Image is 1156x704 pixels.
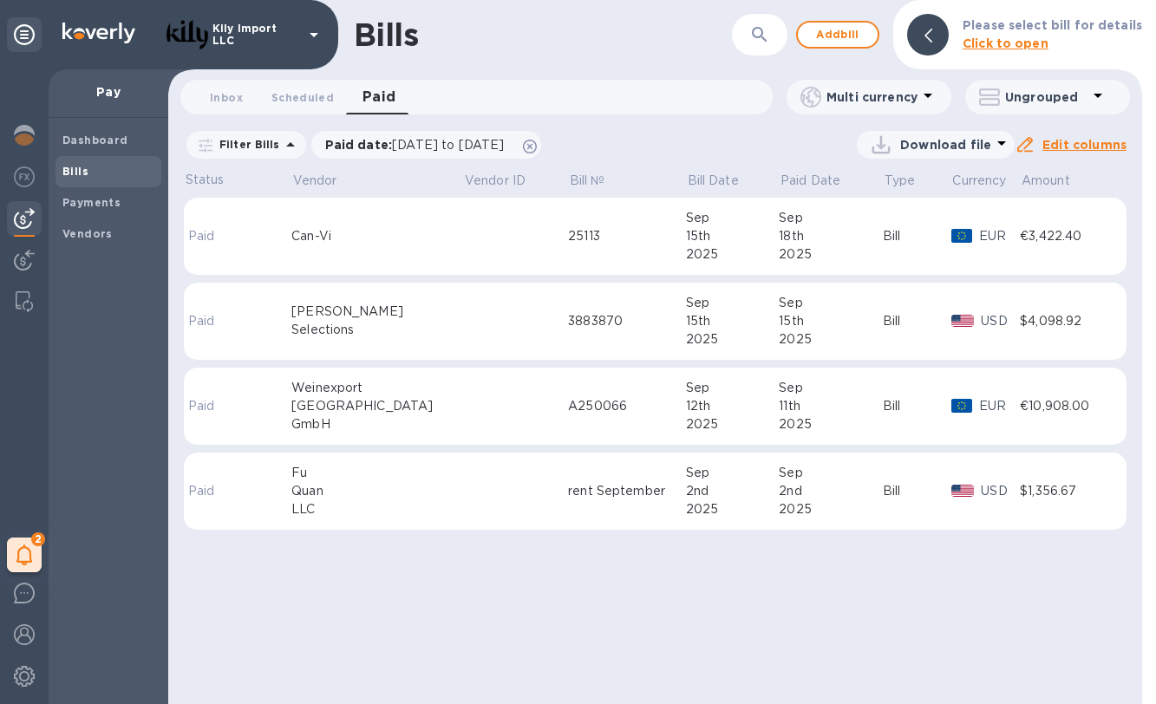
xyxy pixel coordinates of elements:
span: Add bill [812,24,864,45]
div: A250066 [568,397,686,415]
div: Paid date:[DATE] to [DATE] [311,131,542,159]
div: Unpin categories [7,17,42,52]
div: 2025 [779,245,883,264]
span: Bill Date [688,172,761,190]
div: 2nd [686,482,779,500]
div: 18th [779,227,883,245]
div: 2025 [779,415,883,433]
div: Sep [779,379,883,397]
div: 2025 [686,330,779,349]
div: 15th [686,227,779,245]
img: Foreign exchange [14,166,35,187]
div: Sep [686,464,779,482]
div: 15th [686,312,779,330]
p: Paid date : [325,136,513,153]
p: EUR [979,397,1020,415]
span: Paid Date [780,172,863,190]
h1: Bills [354,16,418,53]
div: $1,356.67 [1020,482,1109,500]
span: Bill № [570,172,628,190]
img: USD [951,315,975,327]
p: Multi currency [826,88,918,106]
div: Selections [291,321,463,339]
div: [PERSON_NAME] [291,303,463,321]
button: Addbill [796,21,879,49]
p: USD [981,482,1020,500]
div: Sep [779,464,883,482]
p: Paid [188,482,230,500]
div: 11th [779,397,883,415]
span: Scheduled [271,88,334,107]
span: Paid [362,85,396,109]
p: Paid [188,227,230,245]
b: Vendors [62,227,113,240]
div: Sep [686,209,779,227]
div: Bill [883,312,951,330]
img: USD [951,485,975,497]
div: 2025 [686,245,779,264]
p: Paid [188,397,230,415]
div: rent September [568,482,686,500]
p: USD [981,312,1020,330]
p: Type [885,172,916,190]
div: LLC [291,500,463,518]
div: Quan [291,482,463,500]
p: Vendor [293,172,337,190]
b: Click to open [963,36,1048,50]
span: Type [885,172,938,190]
span: Vendor [293,172,360,190]
b: Dashboard [62,134,128,147]
p: EUR [979,227,1020,245]
p: Pay [62,83,154,101]
span: 2 [31,532,45,546]
div: Fu [291,464,463,482]
b: Bills [62,165,88,178]
span: Vendor ID [465,172,548,190]
div: 2025 [779,500,883,518]
div: [GEOGRAPHIC_DATA] [291,397,463,415]
div: Can-Vi [291,227,463,245]
div: 3883870 [568,312,686,330]
div: 2025 [686,415,779,433]
div: 15th [779,312,883,330]
p: Bill № [570,172,605,190]
div: 2025 [686,500,779,518]
p: Paid [188,312,230,330]
p: Amount [1022,172,1070,190]
u: Edit columns [1042,138,1127,152]
div: Bill [883,227,951,245]
b: Please select bill for details [963,18,1142,32]
p: Vendor ID [465,172,526,190]
div: 12th [686,397,779,415]
span: Amount [1022,172,1093,190]
p: Bill Date [688,172,739,190]
p: Currency [952,172,1006,190]
div: Sep [779,209,883,227]
div: Sep [686,379,779,397]
p: Filter Bills [212,137,280,152]
div: Sep [686,294,779,312]
p: Ungrouped [1005,88,1087,106]
span: [DATE] to [DATE] [392,138,504,152]
div: 2nd [779,482,883,500]
b: Payments [62,196,121,209]
div: GmbH [291,415,463,433]
p: Kily Import LLC [212,23,299,47]
p: Paid Date [780,172,840,190]
div: €10,908.00 [1020,397,1109,415]
div: Bill [883,482,951,500]
span: Inbox [210,88,243,107]
div: 25113 [568,227,686,245]
div: Sep [779,294,883,312]
div: $4,098.92 [1020,312,1109,330]
img: Logo [62,23,135,43]
div: Weinexport [291,379,463,397]
div: €3,422.40 [1020,227,1109,245]
p: Download file [900,136,991,153]
div: 2025 [779,330,883,349]
div: Bill [883,397,951,415]
p: Status [186,171,233,189]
